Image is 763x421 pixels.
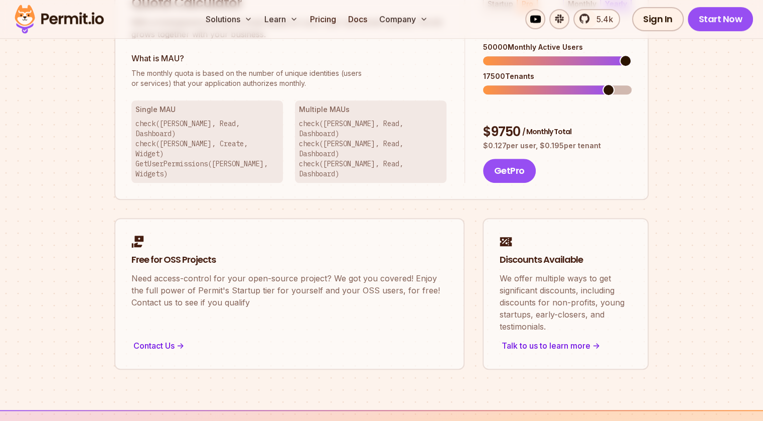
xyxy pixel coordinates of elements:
[483,123,632,141] div: $ 9750
[135,119,279,179] p: check([PERSON_NAME], Read, Dashboard) check([PERSON_NAME], Create, Widget) GetUserPermissions([PE...
[10,2,108,36] img: Permit logo
[688,7,753,31] a: Start Now
[177,340,184,352] span: ->
[131,339,447,353] div: Contact Us
[483,71,632,81] div: 17500 Tenants
[592,340,600,352] span: ->
[131,272,447,308] p: Need access-control for your open-source project? We got you covered! Enjoy the full power of Per...
[483,42,632,52] div: 50000 Monthly Active Users
[299,119,442,179] p: check([PERSON_NAME], Read, Dashboard) check([PERSON_NAME], Read, Dashboard) check([PERSON_NAME], ...
[299,104,442,115] h3: Multiple MAUs
[483,159,536,183] button: GetPro
[590,13,613,25] span: 5.4k
[522,127,571,137] span: / Monthly Total
[131,254,447,266] h2: Free for OSS Projects
[483,218,649,370] a: Discounts AvailableWe offer multiple ways to get significant discounts, including discounts for n...
[483,141,632,151] p: $ 0.127 per user, $ 0.195 per tenant
[375,9,432,29] button: Company
[500,339,632,353] div: Talk to us to learn more
[573,9,620,29] a: 5.4k
[202,9,256,29] button: Solutions
[500,254,632,266] h2: Discounts Available
[306,9,340,29] a: Pricing
[344,9,371,29] a: Docs
[500,272,632,333] p: We offer multiple ways to get significant discounts, including discounts for non-profits, young s...
[632,7,684,31] a: Sign In
[131,68,446,88] p: or services) that your application authorizes monthly.
[131,68,446,78] span: The monthly quota is based on the number of unique identities (users
[114,218,465,370] a: Free for OSS ProjectsNeed access-control for your open-source project? We got you covered! Enjoy ...
[135,104,279,115] h3: Single MAU
[131,52,446,64] h3: What is MAU?
[260,9,302,29] button: Learn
